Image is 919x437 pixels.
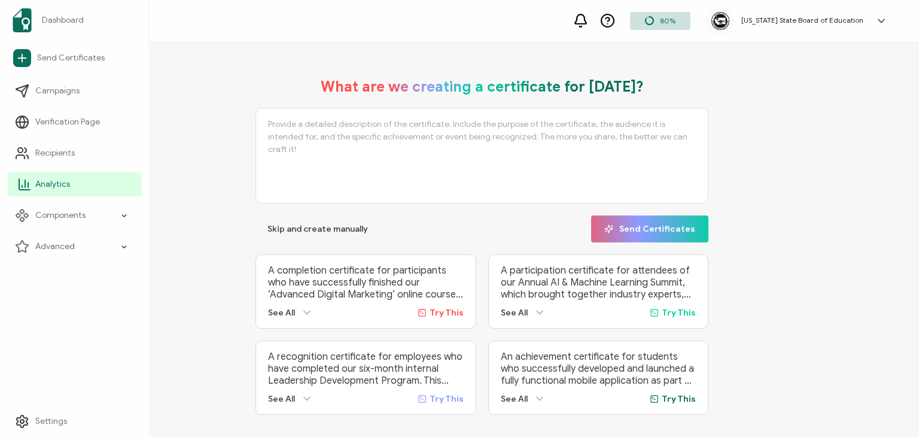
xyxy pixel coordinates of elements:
[662,394,696,404] span: Try This
[267,225,368,233] span: Skip and create manually
[35,85,80,97] span: Campaigns
[501,265,696,301] p: A participation certificate for attendees of our Annual AI & Machine Learning Summit, which broug...
[268,308,295,318] span: See All
[430,394,464,404] span: Try This
[35,147,75,159] span: Recipients
[591,216,708,242] button: Send Certificates
[268,265,463,301] p: A completion certificate for participants who have successfully finished our ‘Advanced Digital Ma...
[859,380,919,437] iframe: Chat Widget
[8,409,141,433] a: Settings
[35,116,100,128] span: Verification Page
[8,141,141,165] a: Recipients
[37,52,105,64] span: Send Certificates
[501,308,528,318] span: See All
[8,172,141,196] a: Analytics
[268,351,463,387] p: A recognition certificate for employees who have completed our six-month internal Leadership Deve...
[255,216,380,242] button: Skip and create manually
[8,4,141,37] a: Dashboard
[604,224,695,233] span: Send Certificates
[13,8,32,32] img: sertifier-logomark-colored.svg
[660,16,675,25] span: 80%
[711,12,729,30] img: 05b2a03d-eb97-4955-b09a-6dec7eb6113b.png
[501,351,696,387] p: An achievement certificate for students who successfully developed and launched a fully functiona...
[430,308,464,318] span: Try This
[35,241,75,253] span: Advanced
[35,415,67,427] span: Settings
[321,78,644,96] h1: What are we creating a certificate for [DATE]?
[268,394,295,404] span: See All
[8,79,141,103] a: Campaigns
[501,394,528,404] span: See All
[662,308,696,318] span: Try This
[35,178,70,190] span: Analytics
[741,16,863,25] h5: [US_STATE] State Board of Education
[8,44,141,72] a: Send Certificates
[8,110,141,134] a: Verification Page
[42,14,84,26] span: Dashboard
[35,210,86,221] span: Components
